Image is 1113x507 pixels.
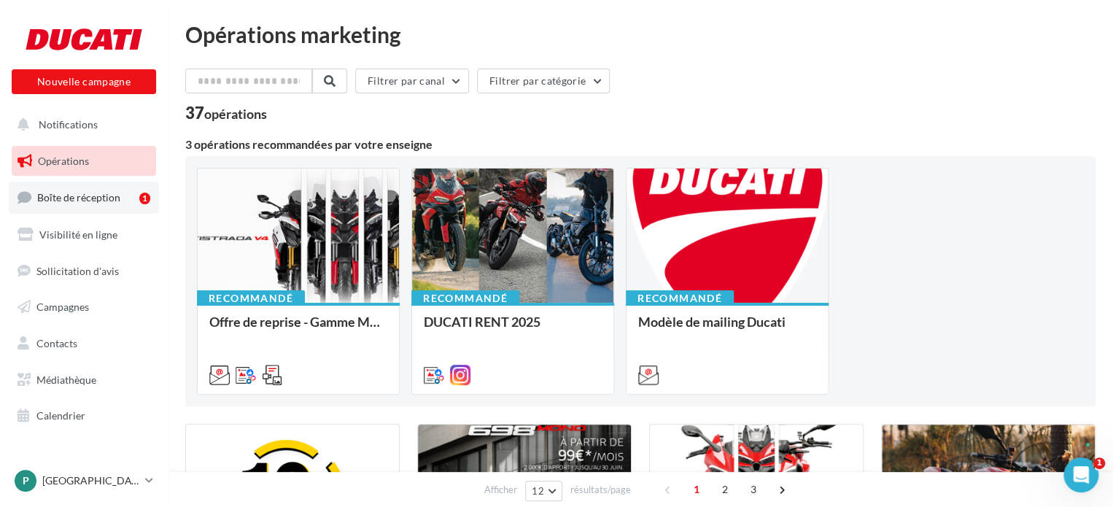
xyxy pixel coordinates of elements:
div: DUCATI RENT 2025 [424,314,602,344]
span: Sollicitation d'avis [36,264,119,276]
span: Visibilité en ligne [39,228,117,241]
button: Nouvelle campagne [12,69,156,94]
a: Contacts [9,328,159,359]
a: Calendrier [9,400,159,431]
span: Calendrier [36,409,85,422]
span: 2 [713,478,737,501]
span: Contacts [36,337,77,349]
a: Opérations [9,146,159,177]
div: 1 [139,193,150,204]
span: résultats/page [570,483,631,497]
span: 1 [685,478,708,501]
a: Visibilité en ligne [9,220,159,250]
button: 12 [525,481,562,501]
span: Médiathèque [36,374,96,386]
a: P [GEOGRAPHIC_DATA] [12,467,156,495]
div: 37 [185,105,267,121]
span: Campagnes [36,301,89,313]
span: Afficher [484,483,517,497]
button: Filtrer par canal [355,69,469,93]
div: Recommandé [626,290,734,306]
a: Campagnes [9,292,159,322]
p: [GEOGRAPHIC_DATA] [42,473,139,488]
div: Opérations marketing [185,23,1095,45]
span: 12 [532,485,544,497]
button: Filtrer par catégorie [477,69,610,93]
div: Offre de reprise - Gamme MTS V4 [209,314,387,344]
a: Sollicitation d'avis [9,256,159,287]
div: Recommandé [197,290,305,306]
div: opérations [204,107,267,120]
span: P [23,473,29,488]
a: Boîte de réception1 [9,182,159,213]
span: Notifications [39,118,98,131]
div: 3 opérations recommandées par votre enseigne [185,139,1095,150]
span: 3 [742,478,765,501]
div: Modèle de mailing Ducati [638,314,816,344]
a: Médiathèque [9,365,159,395]
span: 1 [1093,457,1105,469]
button: Notifications [9,109,153,140]
div: Recommandé [411,290,519,306]
span: Boîte de réception [37,191,120,204]
span: Opérations [38,155,89,167]
iframe: Intercom live chat [1063,457,1098,492]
